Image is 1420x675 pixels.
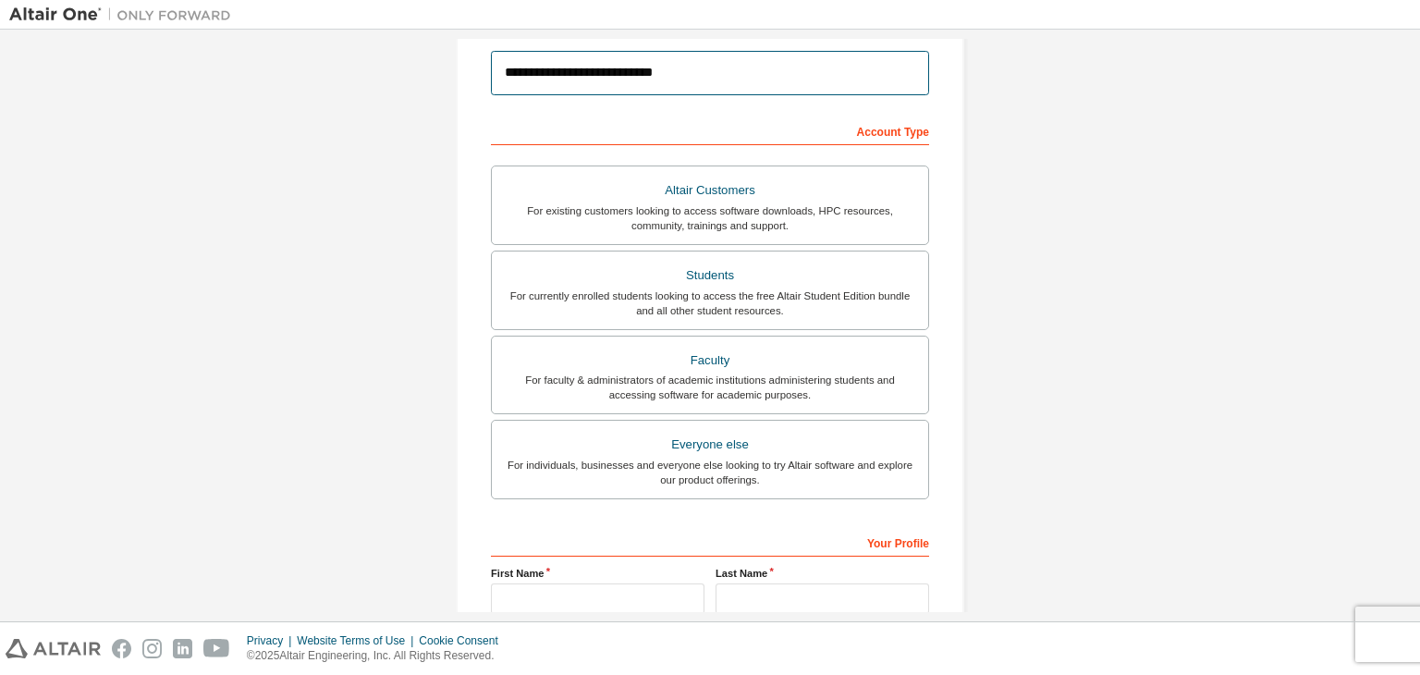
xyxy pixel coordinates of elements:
div: Privacy [247,633,297,648]
img: youtube.svg [203,639,230,658]
div: Account Type [491,116,929,145]
div: For faculty & administrators of academic institutions administering students and accessing softwa... [503,373,917,402]
label: First Name [491,566,704,581]
div: For existing customers looking to access software downloads, HPC resources, community, trainings ... [503,203,917,233]
div: For individuals, businesses and everyone else looking to try Altair software and explore our prod... [503,458,917,487]
p: © 2025 Altair Engineering, Inc. All Rights Reserved. [247,648,509,664]
div: Website Terms of Use [297,633,419,648]
img: altair_logo.svg [6,639,101,658]
div: Everyone else [503,432,917,458]
div: For currently enrolled students looking to access the free Altair Student Edition bundle and all ... [503,288,917,318]
img: instagram.svg [142,639,162,658]
label: Last Name [716,566,929,581]
div: Students [503,263,917,288]
img: facebook.svg [112,639,131,658]
div: Cookie Consent [419,633,508,648]
div: Your Profile [491,527,929,557]
img: linkedin.svg [173,639,192,658]
div: Altair Customers [503,178,917,203]
img: Altair One [9,6,240,24]
div: Faculty [503,348,917,374]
